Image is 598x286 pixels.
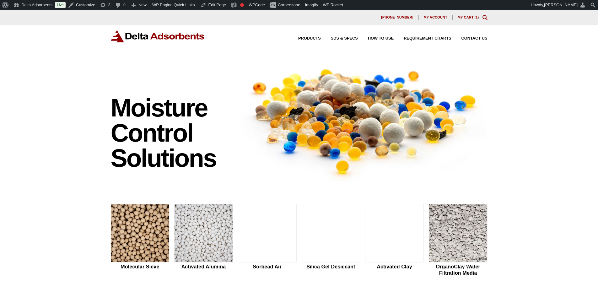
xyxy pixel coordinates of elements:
a: Requirement Charts [394,36,451,40]
a: Molecular Sieve [111,204,170,277]
img: Delta Adsorbents [111,30,205,42]
h2: Sorbead Air [238,264,297,270]
span: SDS & SPECS [331,36,358,40]
h2: Molecular Sieve [111,264,170,270]
a: Activated Alumina [174,204,233,277]
span: Contact Us [461,36,488,40]
span: How to Use [368,36,394,40]
a: My account [419,15,453,20]
span: Requirement Charts [404,36,451,40]
a: Contact Us [451,36,488,40]
span: [PERSON_NAME] [544,3,578,7]
span: My account [424,16,447,19]
a: [PHONE_NUMBER] [376,15,419,20]
a: My Cart (1) [458,15,479,19]
h2: Activated Alumina [174,264,233,270]
a: Live [55,2,66,8]
h1: Moisture Control Solutions [111,95,232,171]
a: Silica Gel Desiccant [302,204,360,277]
a: Products [288,36,321,40]
span: Products [298,36,321,40]
img: Image [238,57,488,184]
span: 1 [476,15,477,19]
a: Sorbead Air [238,204,297,277]
span: [PHONE_NUMBER] [381,16,413,19]
a: SDS & SPECS [321,36,358,40]
a: How to Use [358,36,394,40]
a: Activated Clay [365,204,424,277]
a: OrganoClay Water Filtration Media [429,204,488,277]
h2: OrganoClay Water Filtration Media [429,264,488,276]
div: Toggle Modal Content [482,15,488,20]
h2: Silica Gel Desiccant [302,264,360,270]
div: Focus keyphrase not set [240,3,244,7]
h2: Activated Clay [365,264,424,270]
